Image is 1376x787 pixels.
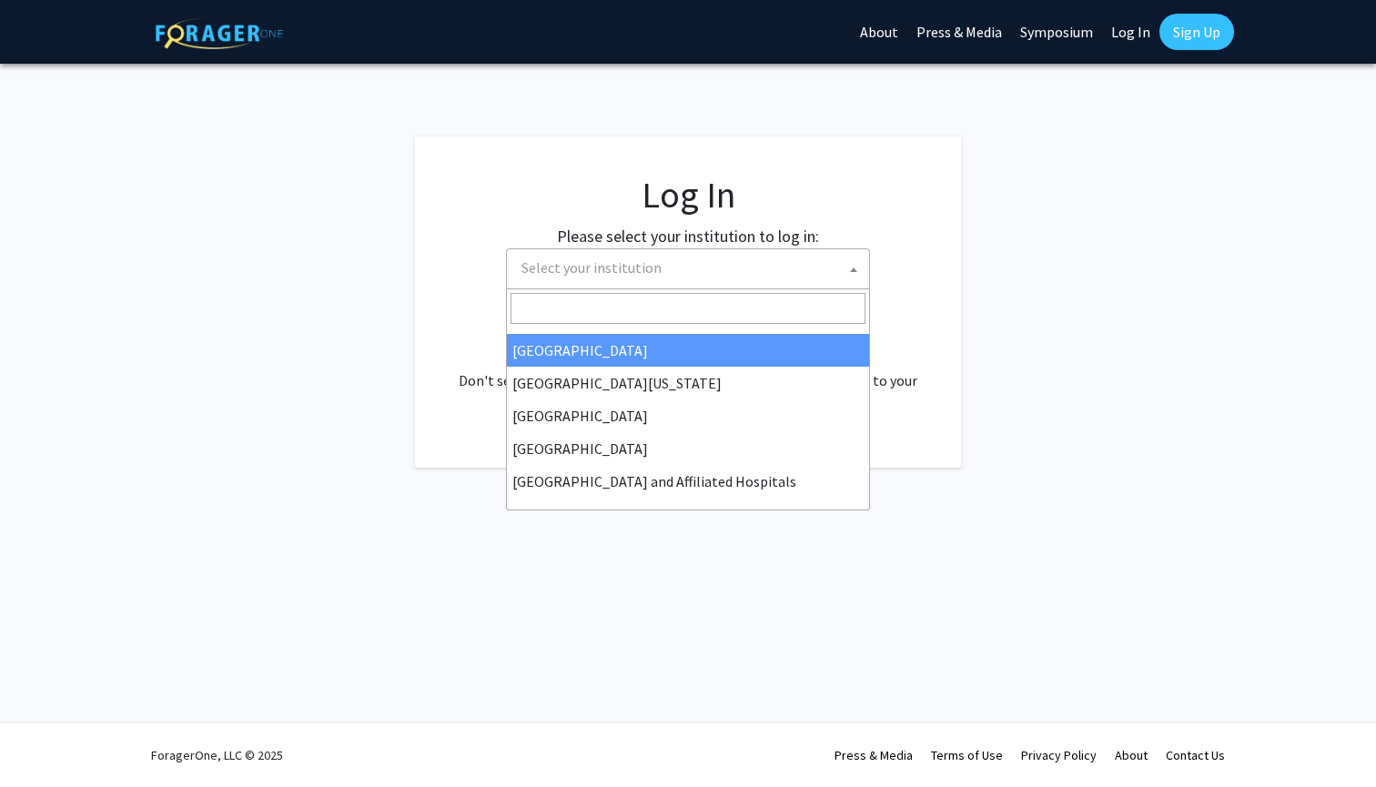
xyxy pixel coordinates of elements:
[451,173,925,217] h1: Log In
[1159,14,1234,50] a: Sign Up
[507,432,869,465] li: [GEOGRAPHIC_DATA]
[557,224,819,248] label: Please select your institution to log in:
[506,248,870,289] span: Select your institution
[507,498,869,530] li: [GEOGRAPHIC_DATA]
[507,367,869,399] li: [GEOGRAPHIC_DATA][US_STATE]
[451,326,925,413] div: No account? . Don't see your institution? about bringing ForagerOne to your institution.
[835,747,913,763] a: Press & Media
[507,334,869,367] li: [GEOGRAPHIC_DATA]
[931,747,1003,763] a: Terms of Use
[156,17,283,49] img: ForagerOne Logo
[514,249,869,287] span: Select your institution
[1115,747,1148,763] a: About
[151,723,283,787] div: ForagerOne, LLC © 2025
[1021,747,1097,763] a: Privacy Policy
[507,399,869,432] li: [GEOGRAPHIC_DATA]
[1166,747,1225,763] a: Contact Us
[507,465,869,498] li: [GEOGRAPHIC_DATA] and Affiliated Hospitals
[14,705,77,773] iframe: Chat
[521,258,662,277] span: Select your institution
[511,293,865,324] input: Search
